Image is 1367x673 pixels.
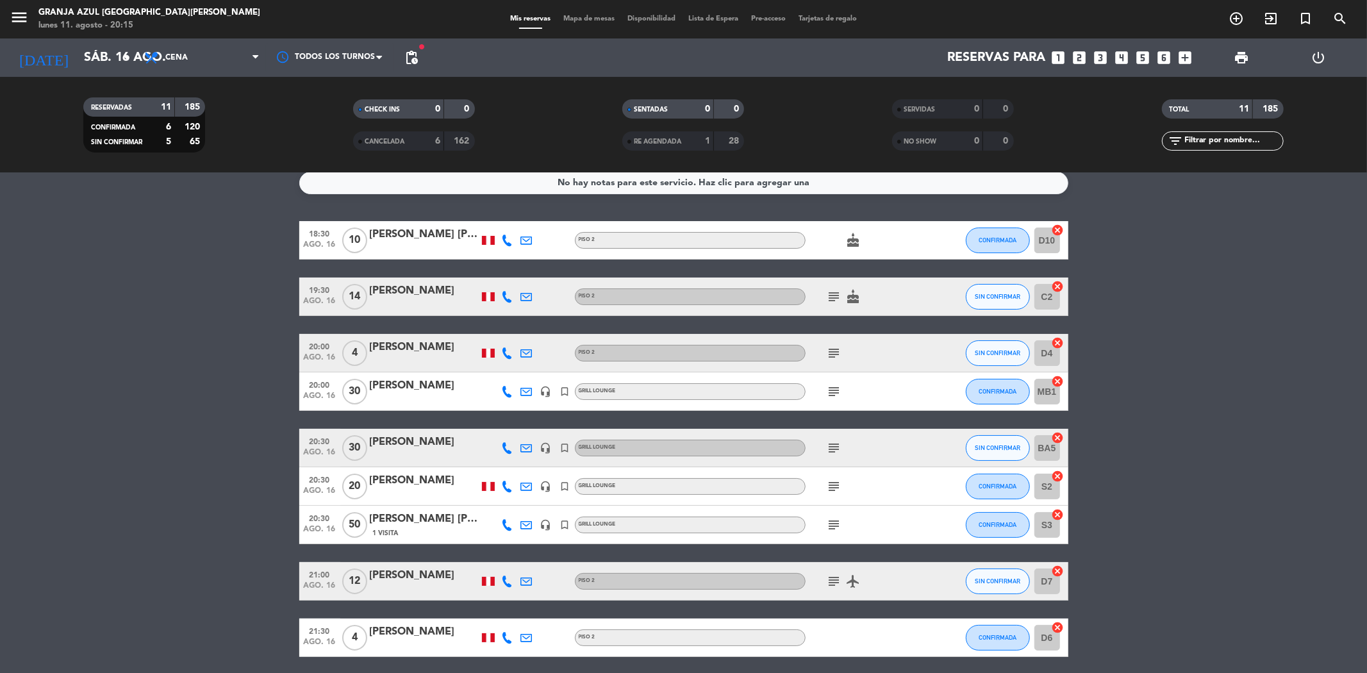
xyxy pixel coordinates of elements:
span: SIN CONFIRMAR [975,444,1020,451]
span: Grill Lounge [579,522,616,527]
strong: 0 [705,104,710,113]
span: Tarjetas de regalo [792,15,863,22]
div: [PERSON_NAME] [370,283,479,299]
span: Lista de Espera [682,15,745,22]
strong: 120 [185,122,203,131]
i: cancel [1052,336,1065,349]
span: SIN CONFIRMAR [975,349,1020,356]
span: fiber_manual_record [418,43,426,51]
span: 18:30 [304,226,336,240]
i: headset_mic [540,442,552,454]
span: Pre-acceso [745,15,792,22]
span: SIN CONFIRMAR [975,577,1020,585]
span: Disponibilidad [621,15,682,22]
span: Grill Lounge [579,445,616,450]
strong: 11 [1239,104,1249,113]
span: CONFIRMADA [979,237,1016,244]
div: [PERSON_NAME] [370,339,479,356]
i: looks_two [1072,49,1088,66]
span: CONFIRMADA [979,483,1016,490]
span: pending_actions [404,50,419,65]
div: [PERSON_NAME] [370,567,479,584]
strong: 0 [1004,137,1011,145]
strong: 0 [435,104,440,113]
span: Grill Lounge [579,388,616,394]
span: 4 [342,340,367,366]
strong: 0 [974,104,979,113]
button: menu [10,8,29,31]
span: Mapa de mesas [557,15,621,22]
i: subject [827,479,842,494]
span: 50 [342,512,367,538]
span: SENTADAS [634,106,668,113]
div: LOG OUT [1280,38,1357,77]
i: menu [10,8,29,27]
strong: 0 [1004,104,1011,113]
i: exit_to_app [1263,11,1279,26]
span: CONFIRMADA [979,634,1016,641]
span: SIN CONFIRMAR [975,293,1020,300]
i: looks_5 [1135,49,1152,66]
span: ago. 16 [304,638,336,652]
strong: 0 [974,137,979,145]
button: SIN CONFIRMAR [966,340,1030,366]
span: TOTAL [1170,106,1189,113]
i: cake [846,289,861,304]
button: SIN CONFIRMAR [966,284,1030,310]
div: [PERSON_NAME] [PERSON_NAME] [370,226,479,243]
strong: 162 [454,137,472,145]
i: arrow_drop_down [119,50,135,65]
span: Reservas para [948,50,1046,65]
i: cancel [1052,224,1065,237]
span: CONFIRMADA [979,521,1016,528]
span: Grill Lounge [579,483,616,488]
span: Piso 2 [579,237,595,242]
span: Piso 2 [579,635,595,640]
span: Piso 2 [579,350,595,355]
button: CONFIRMADA [966,228,1030,253]
span: NO SHOW [904,138,936,145]
i: looks_6 [1156,49,1173,66]
input: Filtrar por nombre... [1184,134,1283,148]
span: ago. 16 [304,392,336,406]
i: power_settings_new [1311,50,1327,65]
i: turned_in_not [559,519,571,531]
i: looks_4 [1114,49,1131,66]
span: ago. 16 [304,525,336,540]
i: cancel [1052,375,1065,388]
button: SIN CONFIRMAR [966,569,1030,594]
span: CONFIRMADA [91,124,135,131]
span: ago. 16 [304,240,336,255]
span: 10 [342,228,367,253]
i: cancel [1052,470,1065,483]
span: ago. 16 [304,353,336,368]
button: CONFIRMADA [966,625,1030,651]
span: Cena [165,53,188,62]
i: headset_mic [540,519,552,531]
button: CONFIRMADA [966,379,1030,404]
i: looks_one [1050,49,1067,66]
i: subject [827,440,842,456]
strong: 11 [161,103,171,112]
span: 12 [342,569,367,594]
span: Piso 2 [579,578,595,583]
div: [PERSON_NAME] [PERSON_NAME] [PERSON_NAME] [370,511,479,528]
button: CONFIRMADA [966,474,1030,499]
i: cancel [1052,280,1065,293]
div: [PERSON_NAME] [370,378,479,394]
span: 1 Visita [373,528,399,538]
i: subject [827,574,842,589]
strong: 0 [464,104,472,113]
span: CHECK INS [365,106,400,113]
i: filter_list [1168,133,1184,149]
span: 20:30 [304,472,336,486]
i: turned_in_not [559,442,571,454]
i: turned_in_not [1298,11,1313,26]
strong: 1 [705,137,710,145]
i: subject [827,289,842,304]
i: cancel [1052,431,1065,444]
strong: 185 [185,103,203,112]
span: RE AGENDADA [634,138,681,145]
span: 20:30 [304,433,336,448]
i: [DATE] [10,44,78,72]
